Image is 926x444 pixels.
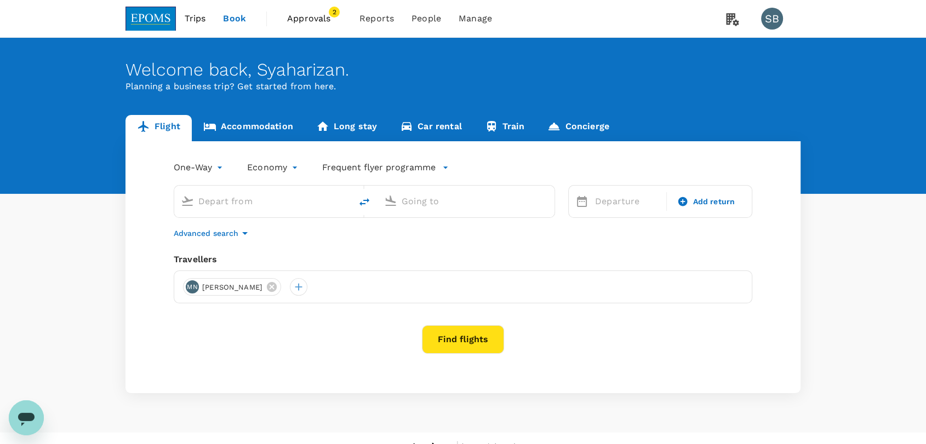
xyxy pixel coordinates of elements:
span: People [411,12,441,25]
input: Depart from [198,193,328,210]
span: 2 [329,7,340,18]
div: SB [761,8,783,30]
span: [PERSON_NAME] [196,282,269,293]
button: Open [344,200,346,202]
a: Accommodation [192,115,305,141]
p: Advanced search [174,228,238,239]
div: One-Way [174,159,225,176]
button: delete [351,189,378,215]
span: Add return [693,196,735,207]
div: Welcome back , Syaharizan . [125,60,801,80]
span: Manage [459,12,492,25]
img: EPOMS SDN BHD [125,7,176,31]
p: Frequent flyer programme [322,161,436,174]
div: MN [186,280,199,293]
span: Approvals [287,12,342,25]
input: Going to [402,193,531,210]
a: Long stay [305,115,388,141]
iframe: Button to launch messaging window [9,400,44,435]
div: Economy [247,159,300,176]
button: Find flights [422,325,504,354]
button: Open [547,200,549,202]
a: Flight [125,115,192,141]
a: Train [473,115,536,141]
span: Trips [185,12,206,25]
span: Reports [359,12,394,25]
div: MN[PERSON_NAME] [183,278,281,296]
button: Frequent flyer programme [322,161,449,174]
div: Travellers [174,253,752,266]
button: Advanced search [174,227,251,240]
p: Planning a business trip? Get started from here. [125,80,801,93]
a: Car rental [388,115,473,141]
span: Book [223,12,246,25]
p: Departure [595,195,660,208]
a: Concierge [536,115,620,141]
